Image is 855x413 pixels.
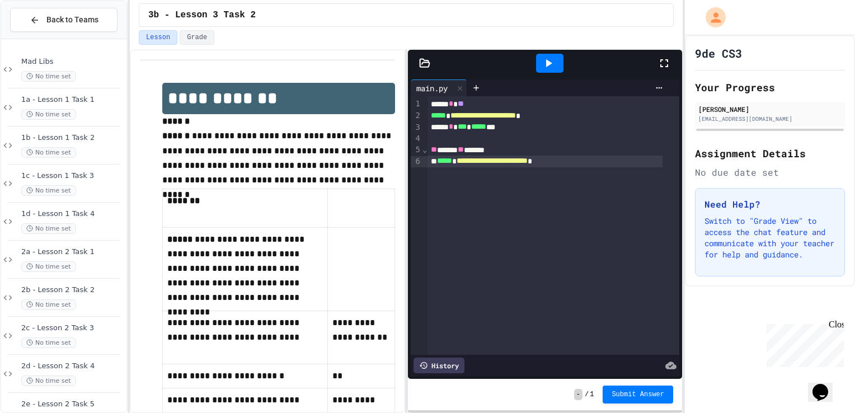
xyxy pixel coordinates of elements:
[21,71,76,82] span: No time set
[694,4,729,30] div: My Account
[762,320,844,367] iframe: chat widget
[21,223,76,234] span: No time set
[422,145,427,154] span: Fold line
[21,209,124,219] span: 1d - Lesson 1 Task 4
[21,323,124,333] span: 2c - Lesson 2 Task 3
[695,45,742,61] h1: 9de CS3
[148,8,256,22] span: 3b - Lesson 3 Task 2
[603,386,673,403] button: Submit Answer
[704,198,835,211] h3: Need Help?
[21,247,124,257] span: 2a - Lesson 2 Task 1
[411,156,422,168] div: 6
[21,337,76,348] span: No time set
[590,390,594,399] span: 1
[139,30,177,45] button: Lesson
[612,390,664,399] span: Submit Answer
[21,261,76,272] span: No time set
[411,144,422,156] div: 5
[704,215,835,260] p: Switch to "Grade View" to access the chat feature and communicate with your teacher for help and ...
[698,104,842,114] div: [PERSON_NAME]
[411,133,422,144] div: 4
[411,82,453,94] div: main.py
[585,390,589,399] span: /
[411,98,422,110] div: 1
[21,171,124,181] span: 1c - Lesson 1 Task 3
[411,79,467,96] div: main.py
[21,133,124,143] span: 1b - Lesson 1 Task 2
[21,299,76,310] span: No time set
[10,8,118,32] button: Back to Teams
[4,4,77,71] div: Chat with us now!Close
[46,14,98,26] span: Back to Teams
[180,30,214,45] button: Grade
[21,57,124,67] span: Mad Libs
[695,166,845,179] div: No due date set
[21,95,124,105] span: 1a - Lesson 1 Task 1
[411,122,422,134] div: 3
[808,368,844,402] iframe: chat widget
[21,376,76,386] span: No time set
[411,110,422,122] div: 2
[695,146,845,161] h2: Assignment Details
[21,109,76,120] span: No time set
[21,185,76,196] span: No time set
[698,115,842,123] div: [EMAIL_ADDRESS][DOMAIN_NAME]
[21,400,124,409] span: 2e - Lesson 2 Task 5
[574,389,582,400] span: -
[21,362,124,371] span: 2d - Lesson 2 Task 4
[21,147,76,158] span: No time set
[414,358,464,373] div: History
[695,79,845,95] h2: Your Progress
[21,285,124,295] span: 2b - Lesson 2 Task 2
